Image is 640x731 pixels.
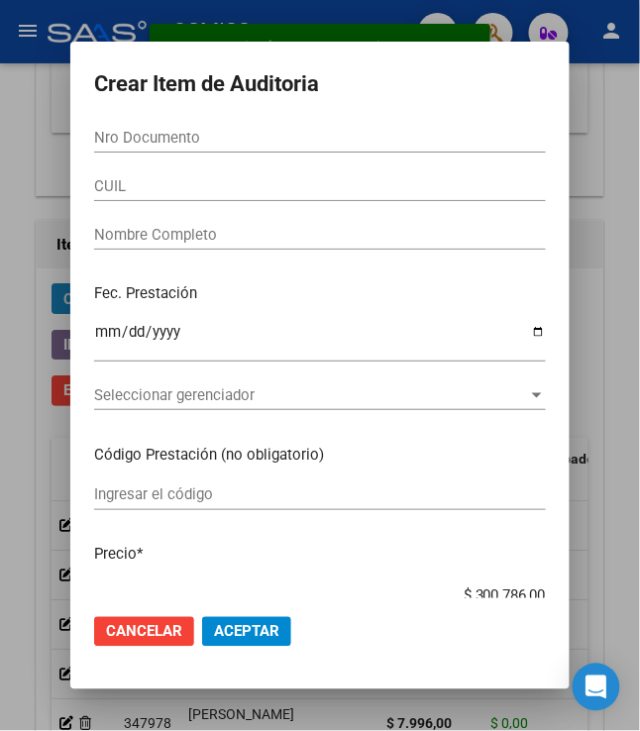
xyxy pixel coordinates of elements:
[214,623,279,641] span: Aceptar
[94,65,546,103] h2: Crear Item de Auditoria
[94,386,528,404] span: Seleccionar gerenciador
[94,544,546,567] p: Precio
[94,617,194,647] button: Cancelar
[94,282,546,305] p: Fec. Prestación
[106,623,182,641] span: Cancelar
[573,664,620,711] div: Open Intercom Messenger
[202,617,291,647] button: Aceptar
[94,444,546,467] p: Código Prestación (no obligatorio)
